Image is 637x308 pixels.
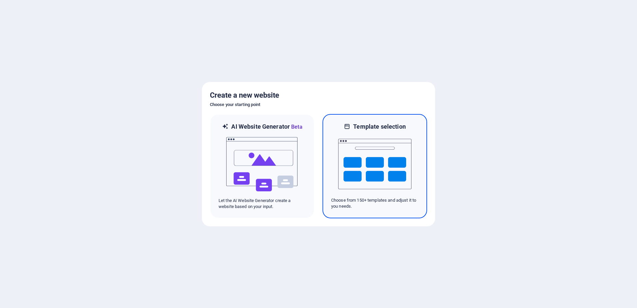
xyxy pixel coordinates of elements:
[231,123,302,131] h6: AI Website Generator
[226,131,299,198] img: ai
[210,101,427,109] h6: Choose your starting point
[219,198,306,210] p: Let the AI Website Generator create a website based on your input.
[290,124,303,130] span: Beta
[353,123,405,131] h6: Template selection
[210,114,315,218] div: AI Website GeneratorBetaaiLet the AI Website Generator create a website based on your input.
[322,114,427,218] div: Template selectionChoose from 150+ templates and adjust it to you needs.
[331,197,418,209] p: Choose from 150+ templates and adjust it to you needs.
[210,90,427,101] h5: Create a new website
